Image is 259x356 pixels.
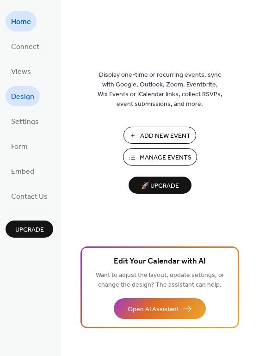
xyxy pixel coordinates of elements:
[11,15,31,30] span: Home
[11,190,48,204] span: Contact Us
[11,165,34,179] span: Embed
[15,225,44,235] span: Upgrade
[6,221,53,238] button: Upgrade
[123,148,197,166] button: Manage Events
[11,90,34,104] span: Design
[96,269,224,291] span: Want to adjust the layout, update settings, or change the design? The assistant can help.
[123,127,196,144] button: Add New Event
[114,255,206,268] span: Edit Your Calendar with AI
[6,161,40,181] a: Embed
[6,36,45,56] a: Connect
[11,65,31,80] span: Views
[140,153,191,163] span: Manage Events
[129,177,191,194] button: 🚀 Upgrade
[11,40,39,55] span: Connect
[6,136,33,156] a: Form
[134,180,186,192] span: 🚀 Upgrade
[114,298,206,319] button: Open AI Assistant
[6,86,40,106] a: Design
[128,305,179,314] span: Open AI Assistant
[6,61,37,81] a: Views
[6,11,37,31] a: Home
[11,115,39,129] span: Settings
[98,70,222,109] span: Display one-time or recurring events, sync with Google, Outlook, Zoom, Eventbrite, Wix Events or ...
[6,111,44,131] a: Settings
[6,186,53,206] a: Contact Us
[11,140,28,154] span: Form
[140,131,191,141] span: Add New Event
